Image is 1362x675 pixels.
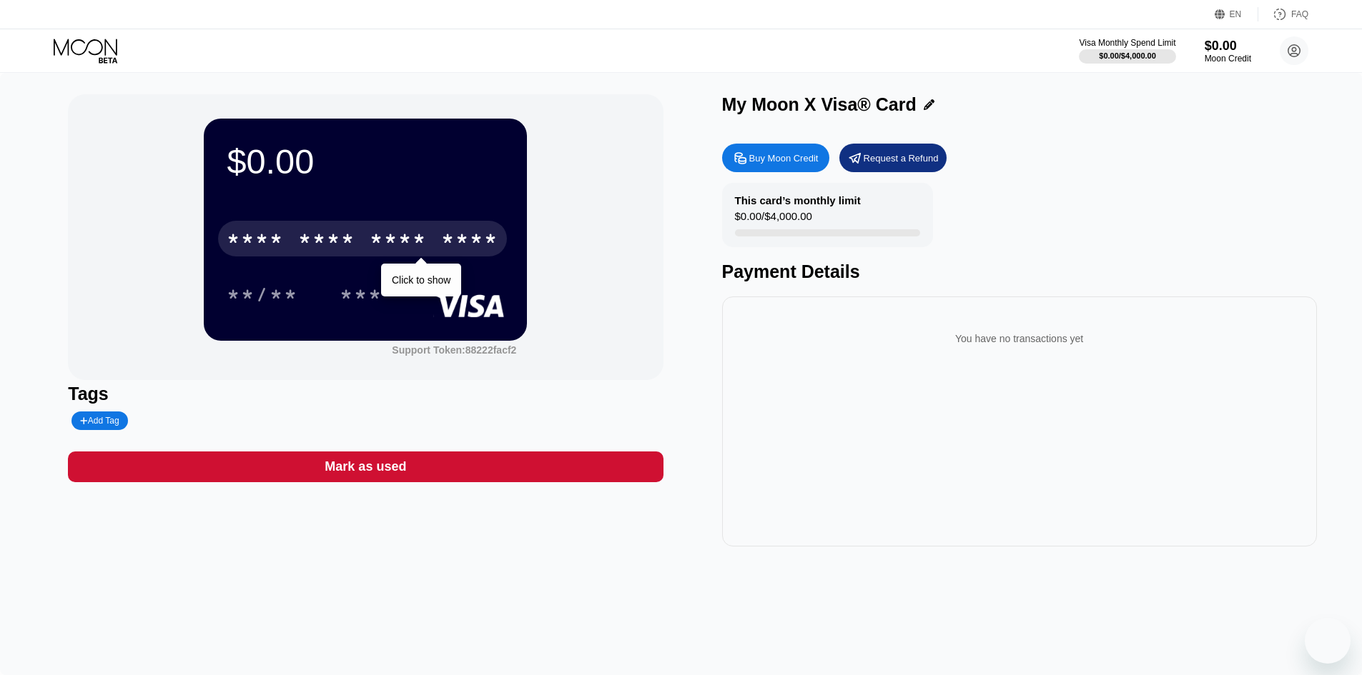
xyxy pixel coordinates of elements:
div: Buy Moon Credit [722,144,829,172]
div: Visa Monthly Spend Limit [1079,38,1175,48]
iframe: Button to launch messaging window [1305,618,1351,664]
div: Request a Refund [839,144,947,172]
div: Visa Monthly Spend Limit$0.00/$4,000.00 [1079,38,1175,64]
div: Support Token:88222facf2 [392,344,516,356]
div: FAQ [1258,7,1308,21]
div: Add Tag [80,416,119,426]
div: $0.00Moon Credit [1205,39,1251,64]
div: FAQ [1291,9,1308,19]
div: This card’s monthly limit [735,194,861,206]
div: $0.00 [227,141,504,181]
div: Mark as used [68,451,663,482]
div: $0.00 [1205,39,1251,54]
div: Add Tag [71,411,127,430]
div: EN [1215,7,1258,21]
div: Buy Moon Credit [749,152,819,164]
div: $0.00 / $4,000.00 [735,210,812,229]
div: Tags [68,384,663,404]
div: EN [1230,9,1242,19]
div: Moon Credit [1205,54,1251,64]
div: Support Token: 88222facf2 [392,344,516,356]
div: Mark as used [325,459,406,475]
div: Request a Refund [864,152,939,164]
div: $0.00 / $4,000.00 [1099,51,1156,60]
div: Click to show [392,274,450,286]
div: My Moon X Visa® Card [722,94,917,115]
div: Payment Details [722,261,1317,282]
div: You have no transactions yet [734,319,1306,359]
